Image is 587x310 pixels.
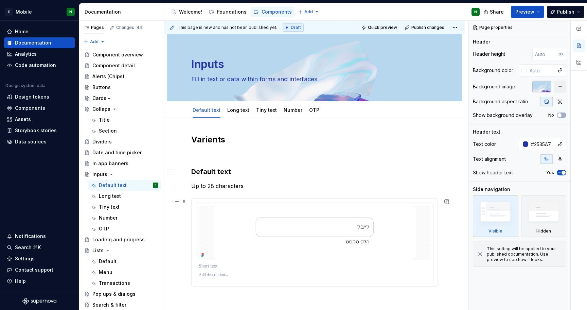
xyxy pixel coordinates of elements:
[99,225,109,232] div: OTP
[217,8,247,15] div: Foundations
[178,25,277,30] span: This page is new and has not been published yet.
[191,167,438,176] h3: Default text
[15,39,51,46] div: Documentation
[190,56,437,72] textarea: Inputs
[92,291,136,297] div: Pop ups & dialogs
[473,51,505,57] div: Header height
[15,105,45,111] div: Components
[99,214,118,221] div: Number
[15,51,37,57] div: Analytics
[4,60,75,71] a: Code automation
[4,114,75,125] a: Assets
[473,67,513,74] div: Background color
[480,6,508,18] button: Share
[515,8,534,15] span: Preview
[488,228,502,234] div: Visible
[69,9,72,15] div: N
[5,8,13,16] div: E
[473,128,500,135] div: Header text
[546,170,554,175] label: Yes
[168,5,295,19] div: Page tree
[291,25,301,30] span: Draft
[403,23,447,32] button: Publish changes
[5,83,46,88] div: Design system data
[82,289,161,299] a: Pop ups & dialogs
[92,138,112,145] div: Dividers
[473,156,506,162] div: Text alignment
[368,25,397,30] span: Quick preview
[15,278,26,285] div: Help
[88,278,161,289] a: Transactions
[532,48,558,60] input: Auto
[281,103,305,117] div: Number
[473,112,533,119] div: Show background overlay
[253,103,280,117] div: Tiny text
[99,182,127,189] div: Default text
[99,193,121,200] div: Long text
[256,107,277,113] a: Tiny text
[528,138,554,150] input: Auto
[191,182,438,190] p: Up to 28 characters
[92,171,107,178] div: Inputs
[99,117,110,123] div: Title
[547,6,584,18] button: Publish
[4,276,75,287] button: Help
[90,39,99,45] span: Add
[4,231,75,242] button: Notifications
[99,258,117,265] div: Default
[4,26,75,37] a: Home
[136,25,143,30] span: 44
[99,269,112,276] div: Menu
[473,83,515,90] div: Background image
[82,60,161,71] a: Component detail
[92,247,104,254] div: Lists
[179,8,202,15] div: Welcome!
[4,242,75,253] button: Search ⌘K
[99,127,117,134] div: Section
[82,147,161,158] a: Date and time picker
[88,256,161,267] a: Default
[557,8,574,15] span: Publish
[487,246,562,262] div: This setting will be applied to your published documentation. Use preview to see how it looks.
[116,25,143,30] div: Changes
[88,202,161,212] a: Tiny text
[296,7,321,17] button: Add
[225,103,252,117] div: Long text
[22,298,56,305] svg: Supernova Logo
[168,6,205,17] a: Welcome!
[4,125,75,136] a: Storybook stories
[206,6,249,17] a: Foundations
[99,204,120,210] div: Tiny text
[262,8,292,15] div: Components
[4,103,75,114] a: Components
[548,113,554,118] label: No
[490,8,504,15] span: Share
[92,95,110,102] div: Cards -
[15,116,31,123] div: Assets
[92,62,135,69] div: Component detail
[4,37,75,48] a: Documentation
[190,103,223,117] div: Default text
[4,264,75,275] button: Contact support
[284,107,302,113] a: Number
[190,74,437,85] textarea: Fill in text or data within forms and interfaces
[309,107,319,113] a: OTP
[193,107,220,113] a: Default text
[82,49,161,60] a: Component overview
[191,134,438,145] h2: Varients
[155,182,156,189] div: N
[1,4,77,19] button: EMobileN
[88,115,161,125] a: Title
[92,84,111,91] div: Buttons
[84,25,104,30] div: Pages
[82,93,161,104] a: Cards -
[473,38,490,45] div: Header
[99,280,130,287] div: Transactions
[15,244,41,251] div: Search ⌘K
[16,8,32,15] div: Mobile
[527,64,554,76] input: Auto
[82,234,161,245] a: Loading and progress
[474,9,477,15] div: N
[82,136,161,147] a: Dividers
